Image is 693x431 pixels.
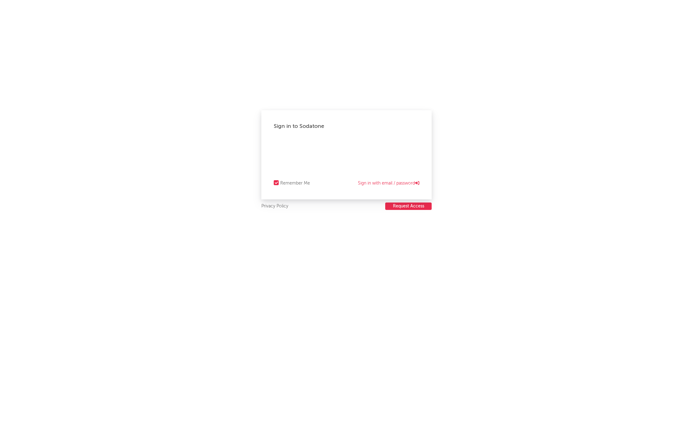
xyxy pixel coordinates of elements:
[385,202,432,210] button: Request Access
[274,123,419,130] div: Sign in to Sodatone
[358,180,419,187] a: Sign in with email / password
[280,180,310,187] div: Remember Me
[261,202,288,210] a: Privacy Policy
